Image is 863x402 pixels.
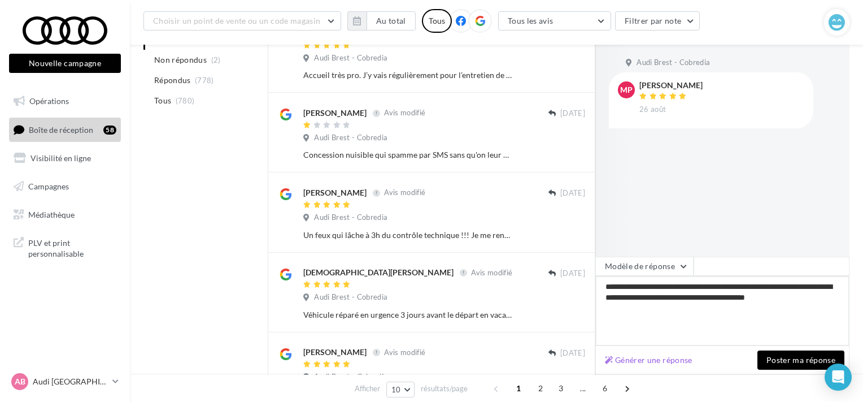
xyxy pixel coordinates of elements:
span: AB [15,376,25,387]
a: AB Audi [GEOGRAPHIC_DATA] [9,371,121,392]
span: 6 [596,379,614,397]
span: Campagnes [28,181,69,191]
div: Véhicule réparé en urgence 3 jours avant le départ en vacances et ce malgré les congés de certain... [303,309,512,321]
a: Médiathèque [7,203,123,227]
span: Audi Brest - Cobredia [314,133,387,143]
button: Au total [347,11,416,31]
button: Tous les avis [498,11,611,31]
button: Générer une réponse [600,353,697,367]
span: Avis modifié [384,188,425,197]
span: Audi Brest - Cobredia [637,58,710,68]
span: Opérations [29,96,69,106]
span: Avis modifié [384,348,425,357]
span: Non répondus [154,54,207,66]
div: Open Intercom Messenger [825,364,852,391]
div: Accueil très pro. J’y vais régulièrement pour l’entretien de mon Audi et l’achat de celle de ma f... [303,70,512,81]
button: Filtrer par note [615,11,700,31]
span: (2) [211,55,221,64]
span: [DATE] [560,348,585,358]
div: [PERSON_NAME] [639,81,703,89]
span: ... [574,379,592,397]
span: Médiathèque [28,209,75,219]
span: mP [620,84,633,96]
span: Boîte de réception [29,124,93,134]
a: Campagnes [7,175,123,198]
span: 1 [509,379,528,397]
span: 26 août [639,105,666,115]
a: PLV et print personnalisable [7,231,123,264]
div: [DEMOGRAPHIC_DATA][PERSON_NAME] [303,267,454,278]
span: Audi Brest - Cobredia [314,53,387,63]
span: Avis modifié [471,268,512,277]
button: Poster ma réponse [757,351,844,370]
a: Visibilité en ligne [7,146,123,170]
p: Audi [GEOGRAPHIC_DATA] [33,376,108,387]
span: Audi Brest - Cobredia [314,292,387,302]
button: Choisir un point de vente ou un code magasin [143,11,341,31]
span: Répondus [154,75,191,86]
button: Nouvelle campagne [9,54,121,73]
div: [PERSON_NAME] [303,187,367,198]
span: résultats/page [421,383,468,394]
div: [PERSON_NAME] [303,107,367,119]
button: 10 [386,382,415,397]
button: Au total [367,11,416,31]
div: Tous [422,9,452,33]
span: Tous [154,95,171,106]
span: 10 [391,385,401,394]
span: 3 [552,379,570,397]
span: Avis modifié [384,109,425,118]
a: Boîte de réception58 [7,118,123,142]
span: Tous les avis [508,16,553,25]
span: (780) [176,96,195,105]
span: [DATE] [560,109,585,119]
div: [PERSON_NAME] [303,347,367,358]
div: Concession nuisible qui spamme par SMS sans qu'on leur ait rien demandé. [303,149,512,161]
span: Afficher [355,383,380,394]
button: Modèle de réponse [595,257,694,276]
span: (778) [195,76,214,85]
span: PLV et print personnalisable [28,235,116,260]
span: Choisir un point de vente ou un code magasin [153,16,320,25]
span: 2 [531,379,550,397]
span: Audi Brest - Cobredia [314,372,387,382]
span: Visibilité en ligne [30,153,91,163]
span: [DATE] [560,188,585,198]
span: Audi Brest - Cobredia [314,213,387,223]
div: 58 [103,126,116,135]
span: [DATE] [560,269,585,279]
a: Opérations [7,89,123,113]
div: Un feux qui lâche à 3h du contrôle technique !!! Je me rend chez excel automobile ( Audi Brest) a... [303,230,512,241]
